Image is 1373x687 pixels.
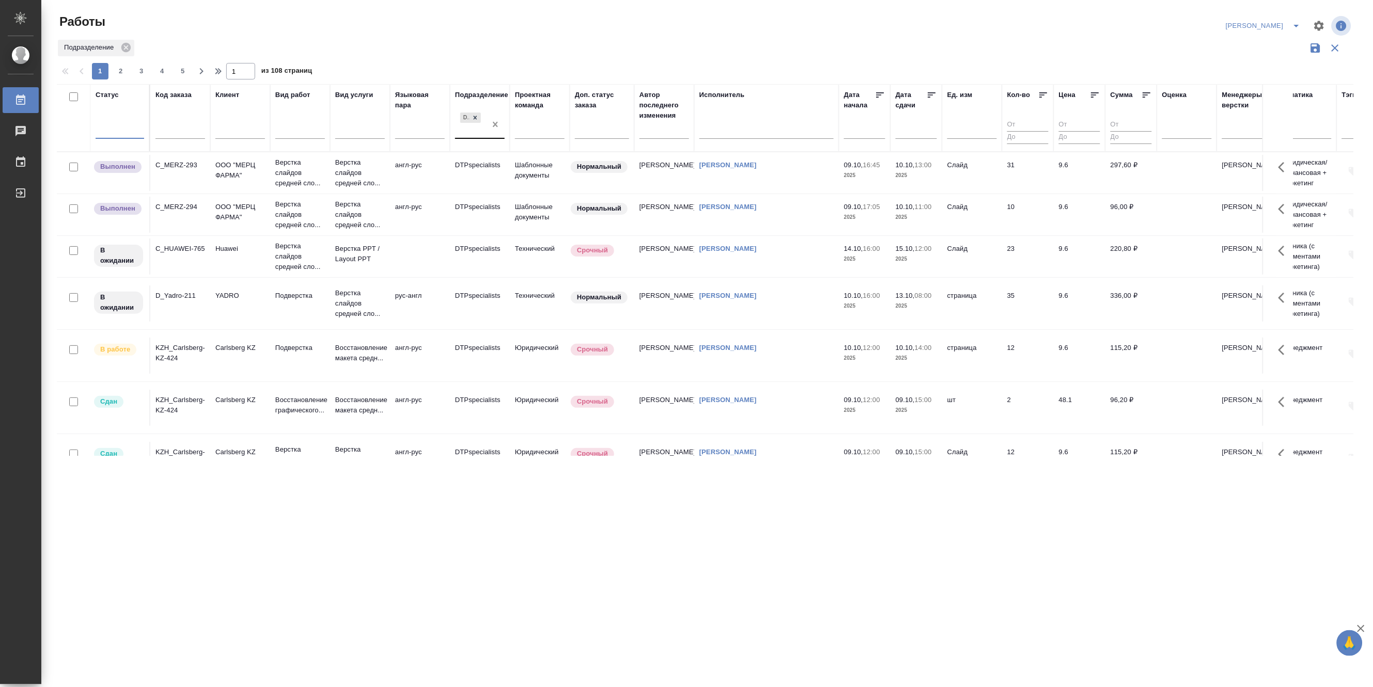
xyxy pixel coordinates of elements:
button: Добавить тэги [1342,244,1365,266]
button: Добавить тэги [1342,395,1365,418]
a: [PERSON_NAME] [699,292,757,299]
p: 15.10, [896,245,915,252]
p: Восстановление графического... [275,395,325,416]
div: Исполнитель выполняет работу [93,343,144,357]
div: Исполнитель назначен, приступать к работе пока рано [93,291,144,315]
span: Посмотреть информацию [1332,16,1353,36]
input: От [1007,119,1049,132]
div: Подразделение [455,90,508,100]
td: 31 [1002,155,1054,191]
p: 2025 [896,212,937,222]
td: Слайд [942,442,1002,478]
button: 2 [113,63,129,79]
span: 3 [133,66,150,76]
p: Срочный [577,245,608,255]
p: 17:05 [863,203,880,211]
p: YADRO [215,291,265,301]
td: Технический [510,238,570,275]
p: 09.10, [844,396,863,404]
div: Кол-во [1007,90,1031,100]
p: 15:00 [915,396,932,404]
input: От [1059,119,1100,132]
p: 10.10, [896,203,915,211]
p: Верстка слайдов средней сло... [275,199,325,230]
p: 11:00 [915,203,932,211]
p: Выполнен [100,203,135,214]
button: 🙏 [1337,630,1363,656]
p: 14:00 [915,344,932,352]
p: Юридическая/финансовая + маркетинг [1282,157,1332,188]
p: Менеджмент [1282,343,1332,353]
td: 2 [1002,390,1054,426]
p: [PERSON_NAME] [1222,202,1272,212]
p: 14.10, [844,245,863,252]
p: 09.10, [896,448,915,456]
td: [PERSON_NAME] [634,442,694,478]
td: Шаблонные документы [510,155,570,191]
p: 2025 [896,254,937,264]
button: Здесь прячутся важные кнопки [1272,155,1297,180]
td: Слайд [942,197,1002,233]
button: Добавить тэги [1342,202,1365,225]
button: Сохранить фильтры [1306,38,1325,58]
p: Верстка слайдов средней сло... [335,199,385,230]
div: KZH_Carlsberg-KZ-424 [155,343,205,363]
button: 4 [154,63,170,79]
p: 16:00 [863,292,880,299]
input: До [1059,131,1100,144]
p: 10.10, [896,344,915,352]
td: DTPspecialists [450,238,510,275]
td: англ-рус [390,338,450,374]
input: До [1007,131,1049,144]
p: [PERSON_NAME] [1222,395,1272,405]
div: DTPspecialists [459,111,482,124]
a: [PERSON_NAME] [699,203,757,211]
p: Carlsberg KZ [215,343,265,353]
p: 2025 [896,170,937,181]
p: Срочный [577,449,608,459]
p: Техника (с элементами маркетинга) [1282,288,1332,319]
p: Юридическая/финансовая + маркетинг [1282,199,1332,230]
button: Здесь прячутся важные кнопки [1272,197,1297,221]
p: [PERSON_NAME] [1222,291,1272,301]
div: Исполнитель завершил работу [93,160,144,174]
div: C_HUAWEI-765 [155,244,205,254]
p: 15:00 [915,448,932,456]
div: Подразделение [58,40,134,56]
td: [PERSON_NAME] [634,390,694,426]
td: 9.6 [1054,285,1105,322]
div: Менеджер проверил работу исполнителя, передает ее на следующий этап [93,395,144,409]
div: KZH_Carlsberg-KZ-424 [155,395,205,416]
p: 16:00 [863,245,880,252]
div: Менеджеры верстки [1222,90,1272,110]
td: англ-рус [390,442,450,478]
button: Добавить тэги [1342,291,1365,313]
p: 12:00 [863,396,880,404]
td: 96,20 ₽ [1105,390,1157,426]
td: англ-рус [390,155,450,191]
div: Тематика [1282,90,1313,100]
p: 2025 [844,170,885,181]
p: Техника (с элементами маркетинга) [1282,241,1332,272]
p: 2025 [844,212,885,222]
td: 35 [1002,285,1054,322]
span: Настроить таблицу [1307,13,1332,38]
p: [PERSON_NAME] [1222,244,1272,254]
p: 12:00 [863,344,880,352]
span: 🙏 [1341,632,1359,654]
td: [PERSON_NAME] [634,155,694,191]
p: Сдан [100,449,117,459]
p: Верстка слайдов средней сло... [335,444,385,475]
td: 9.6 [1054,197,1105,233]
p: Нормальный [577,162,621,172]
p: Сдан [100,396,117,407]
div: Языковая пара [395,90,445,110]
p: Подразделение [64,42,117,53]
td: страница [942,285,1002,322]
td: Юридический [510,390,570,426]
span: 2 [113,66,129,76]
span: из 108 страниц [261,65,312,79]
p: 2025 [844,353,885,363]
div: Дата начала [844,90,875,110]
p: ООО "МЕРЦ ФАРМА" [215,202,265,222]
